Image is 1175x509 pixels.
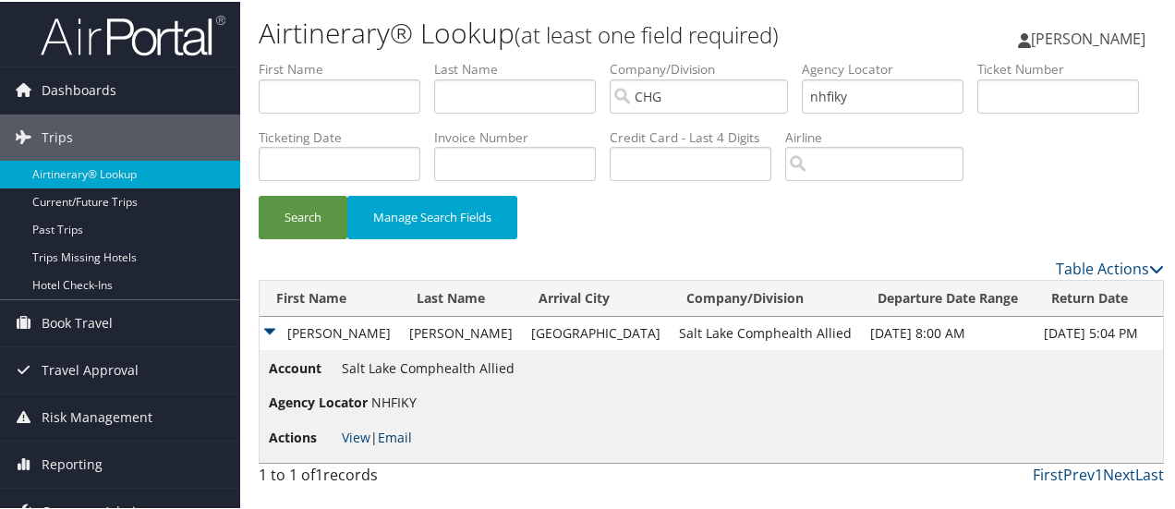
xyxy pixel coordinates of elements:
button: Search [259,194,347,237]
label: First Name [259,58,434,77]
a: Email [378,427,412,444]
a: Table Actions [1056,257,1164,277]
span: Book Travel [42,298,113,345]
a: Prev [1063,463,1095,483]
h1: Airtinerary® Lookup [259,12,862,51]
a: First [1033,463,1063,483]
span: Risk Management [42,393,152,439]
a: Last [1135,463,1164,483]
td: [PERSON_NAME] [400,315,522,348]
span: 1 [315,463,323,483]
label: Credit Card - Last 4 Digits [610,127,785,145]
small: (at least one field required) [515,18,779,48]
label: Invoice Number [434,127,610,145]
label: Ticketing Date [259,127,434,145]
span: Trips [42,113,73,159]
span: Dashboards [42,66,116,112]
a: [PERSON_NAME] [1018,9,1164,65]
th: Departure Date Range: activate to sort column ascending [861,279,1035,315]
span: NHFIKY [371,392,417,409]
th: Return Date: activate to sort column ascending [1035,279,1163,315]
span: | [342,427,412,444]
td: [DATE] 8:00 AM [861,315,1035,348]
span: Agency Locator [269,391,368,411]
button: Manage Search Fields [347,194,517,237]
th: Arrival City: activate to sort column ascending [522,279,670,315]
span: Salt Lake Comphealth Allied [342,358,515,375]
th: First Name: activate to sort column ascending [260,279,400,315]
div: 1 to 1 of records [259,462,465,493]
span: [PERSON_NAME] [1031,27,1145,47]
a: View [342,427,370,444]
td: Salt Lake Comphealth Allied [670,315,861,348]
span: Reporting [42,440,103,486]
span: Actions [269,426,338,446]
label: Ticket Number [977,58,1153,77]
a: 1 [1095,463,1103,483]
img: airportal-logo.png [41,12,225,55]
span: Account [269,357,338,377]
td: [GEOGRAPHIC_DATA] [522,315,670,348]
th: Last Name: activate to sort column ascending [400,279,522,315]
th: Company/Division [670,279,861,315]
label: Company/Division [610,58,802,77]
a: Next [1103,463,1135,483]
label: Airline [785,127,977,145]
span: Travel Approval [42,345,139,392]
label: Last Name [434,58,610,77]
td: [PERSON_NAME] [260,315,400,348]
label: Agency Locator [802,58,977,77]
td: [DATE] 5:04 PM [1035,315,1163,348]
